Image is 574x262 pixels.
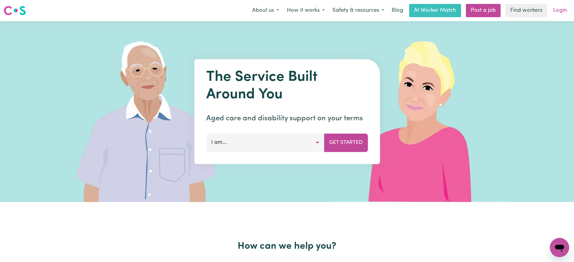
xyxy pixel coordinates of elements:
a: AI Worker Match [409,4,461,17]
iframe: Button to launch messaging window [550,238,569,257]
button: How it works [283,4,329,17]
h2: How can we help you? [91,241,483,252]
a: Blog [388,4,407,17]
button: About us [248,4,283,17]
img: Careseekers logo [4,5,26,16]
a: Post a job [466,4,501,17]
a: Careseekers logo [4,4,26,17]
button: I am... [206,134,324,152]
button: Safety & resources [329,4,388,17]
a: Find workers [505,4,547,17]
button: Get Started [324,134,368,152]
p: Aged care and disability support on your terms [206,113,368,124]
a: Login [550,4,570,17]
h1: The Service Built Around You [206,69,368,103]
